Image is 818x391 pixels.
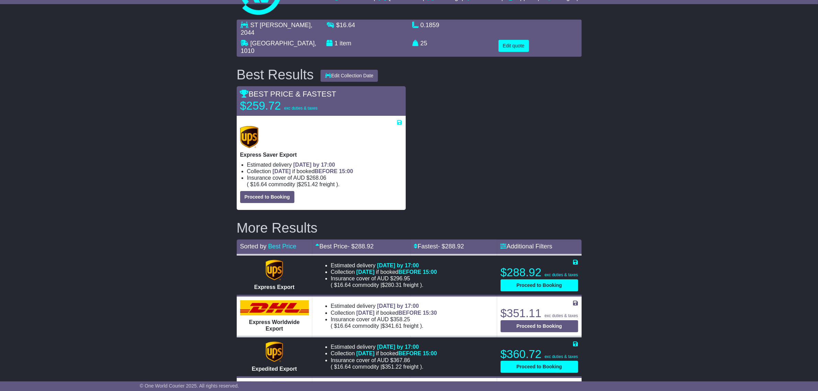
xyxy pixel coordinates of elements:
span: 351.22 [385,364,402,370]
span: $ $ [333,364,420,370]
span: Commodity [352,323,379,329]
img: UPS (new): Express Saver Export [240,126,259,148]
span: Freight [403,282,418,288]
li: Estimated delivery [247,161,402,168]
span: Expedited Export [252,366,297,372]
span: Freight [403,364,418,370]
span: 1 [335,40,338,47]
span: | [381,364,382,370]
span: ( ). [331,282,424,288]
span: ( ). [331,364,424,370]
span: [DATE] by 17:00 [293,162,335,168]
p: Express Saver Export [240,152,402,158]
img: UPS (new): Expedited Export [266,342,283,362]
span: [DATE] [356,269,374,275]
img: DHL: Express Worldwide Export [240,300,309,315]
li: Collection [247,168,402,175]
span: $ $ [333,282,420,288]
span: 16.64 [340,22,355,29]
span: if booked [356,269,437,275]
span: | [297,181,298,187]
span: Sorted by [240,243,267,250]
span: , 1010 [241,40,316,54]
p: $288.92 [501,266,578,279]
p: $351.11 [501,306,578,320]
span: [DATE] by 17:00 [377,344,419,350]
p: $259.72 [240,99,326,113]
a: Additional Filters [501,243,552,250]
span: 0.1859 [421,22,439,29]
span: Commodity [269,181,295,187]
span: 367.86 [393,357,410,363]
span: BEFORE [399,310,422,316]
span: exc duties & taxes [545,313,578,318]
span: $ [336,22,355,29]
li: Collection [331,269,492,275]
span: 15:00 [423,350,437,356]
span: Freight [403,323,418,329]
span: Express Worldwide Export [249,319,300,332]
div: Best Results [233,67,317,82]
span: 268.06 [310,175,326,181]
span: Insurance cover of AUD $ [331,275,410,282]
span: ST [PERSON_NAME] [250,22,311,29]
span: exc duties & taxes [545,354,578,359]
span: 341.61 [385,323,402,329]
span: 296.95 [393,276,410,281]
span: 251.42 [301,181,318,187]
img: UPS (new): Express Export [266,260,283,280]
span: 358.25 [393,316,410,322]
a: Fastest- $288.92 [414,243,464,250]
button: Edit Collection Date [321,70,378,82]
span: 15:00 [423,269,437,275]
span: 288.92 [445,243,464,250]
li: Estimated delivery [331,262,492,269]
span: item [340,40,351,47]
span: , 2044 [241,22,313,36]
span: | [381,323,382,329]
button: Proceed to Booking [501,320,578,332]
span: 16.64 [337,323,351,329]
li: Collection [331,310,492,316]
span: $ $ [333,323,420,329]
button: Proceed to Booking [501,279,578,291]
span: ( ). [331,323,424,329]
li: Estimated delivery [331,344,492,350]
span: 15:00 [339,168,353,174]
span: Freight [320,181,335,187]
span: © One World Courier 2025. All rights reserved. [140,383,239,389]
span: | [381,282,382,288]
span: Insurance cover of AUD $ [331,357,410,364]
span: 15:30 [423,310,437,316]
span: 280.31 [385,282,402,288]
p: $360.72 [501,347,578,361]
li: Estimated delivery [331,303,492,309]
span: [DATE] [272,168,291,174]
span: Commodity [352,364,379,370]
button: Edit quote [498,40,529,52]
span: [DATE] by 17:00 [377,303,419,309]
span: 16.64 [253,181,267,187]
span: [DATE] [356,310,374,316]
span: if booked [356,310,437,316]
span: 288.92 [355,243,374,250]
span: BEFORE [399,269,422,275]
span: Insurance cover of AUD $ [247,175,326,181]
span: [GEOGRAPHIC_DATA] [250,40,315,47]
button: Proceed to Booking [240,191,294,203]
span: 16.64 [337,282,351,288]
span: Express Export [254,284,294,290]
span: $ $ [249,181,336,187]
span: Commodity [352,282,379,288]
span: exc duties & taxes [545,272,578,277]
h2: More Results [237,220,582,235]
span: 25 [421,40,427,47]
a: Best Price- $288.92 [316,243,374,250]
span: - $ [438,243,464,250]
span: BEFORE [315,168,338,174]
li: Collection [331,350,492,357]
span: [DATE] by 17:00 [377,262,419,268]
span: 16.64 [337,364,351,370]
span: [DATE] [356,350,374,356]
span: if booked [272,168,353,174]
